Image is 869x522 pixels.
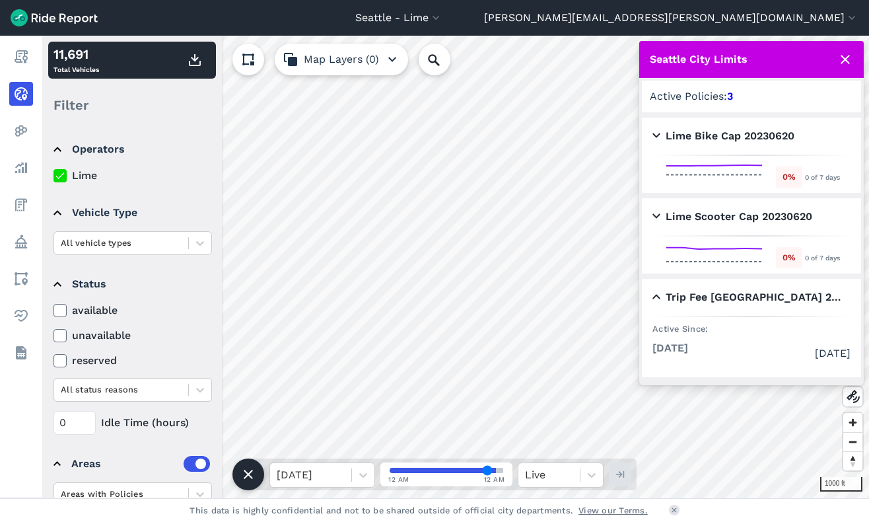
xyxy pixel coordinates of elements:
[48,85,216,126] div: Filter
[652,322,851,335] div: Active Since:
[53,411,212,435] div: Idle Time (hours)
[9,341,33,365] a: Datasets
[776,247,802,268] div: 0 %
[11,9,98,26] img: Ride Report
[9,304,33,328] a: Health
[42,36,869,498] canvas: Map
[820,477,862,492] div: 1000 ft
[9,193,33,217] a: Fees
[388,474,409,484] span: 12 AM
[9,82,33,106] a: Realtime
[652,322,851,367] a: Active Since:[DATE][DATE]
[9,156,33,180] a: Analyze
[53,194,210,231] summary: Vehicle Type
[419,44,471,75] input: Search Location or Vehicles
[53,328,212,344] label: unavailable
[9,45,33,69] a: Report
[843,432,862,451] button: Zoom out
[805,252,840,264] div: 0 of 7 days
[53,168,212,184] label: Lime
[578,504,648,517] a: View our Terms.
[650,89,853,104] h2: Active Policies:
[652,128,794,144] h2: Lime Bike Cap 20230620
[843,413,862,432] button: Zoom in
[843,451,862,470] button: Reset bearing to north
[53,303,212,318] label: available
[9,267,33,291] a: Areas
[53,44,99,76] div: Total Vehicles
[275,44,408,75] button: Map Layers (0)
[9,230,33,254] a: Policy
[53,353,212,369] label: reserved
[652,209,812,225] h2: Lime Scooter Cap 20230620
[53,131,210,168] summary: Operators
[9,119,33,143] a: Heatmaps
[776,167,802,187] div: 0 %
[53,44,99,64] div: 11,691
[727,90,733,102] strong: 3
[484,474,505,484] span: 12 AM
[805,171,840,183] div: 0 of 7 days
[650,52,747,67] h1: Seattle City Limits
[53,445,210,482] summary: Areas
[652,289,845,305] h2: Trip Fee [GEOGRAPHIC_DATA] 2024
[484,10,858,26] button: [PERSON_NAME][EMAIL_ADDRESS][PERSON_NAME][DOMAIN_NAME]
[355,10,442,26] button: Seattle - Lime
[815,346,851,361] span: [DATE]
[71,456,210,472] div: Areas
[53,266,210,303] summary: Status
[652,340,688,367] span: [DATE]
